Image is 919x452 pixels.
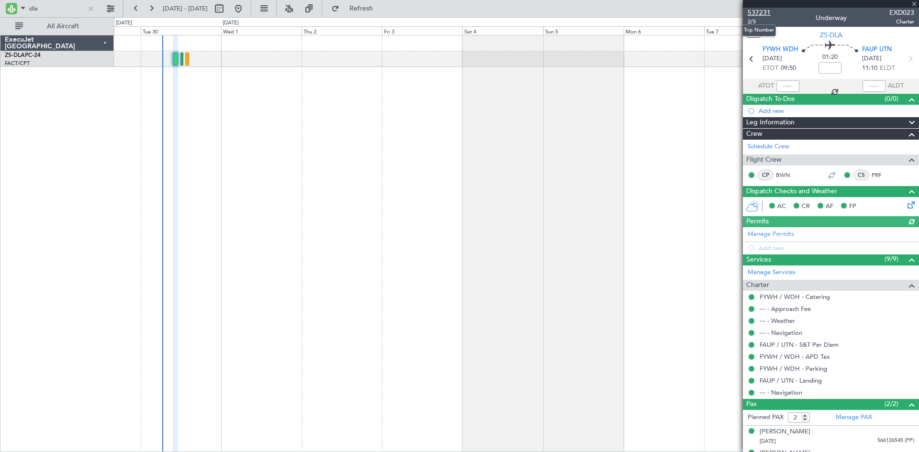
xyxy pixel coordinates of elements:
div: [DATE] [116,19,132,27]
span: All Aircraft [25,23,101,30]
div: [PERSON_NAME] [760,427,810,437]
a: Schedule Crew [748,142,789,152]
div: Underway [816,13,847,23]
span: (9/9) [885,254,898,264]
span: CR [802,202,810,211]
span: (0/0) [885,94,898,104]
span: Crew [746,129,762,140]
span: ALDT [888,81,904,91]
span: Dispatch Checks and Weather [746,186,837,197]
span: AF [826,202,833,211]
button: Refresh [327,1,384,16]
span: Services [746,254,771,265]
a: FAUP / UTN - Landing [760,376,822,385]
a: --- - Navigation [760,388,802,397]
div: Sat 4 [462,26,543,35]
span: FAUP UTN [862,45,892,55]
div: Tue 30 [141,26,221,35]
span: 11:10 [862,64,877,73]
div: Add new [759,107,914,115]
a: --- - Approach Fee [760,305,811,313]
a: PRF [872,171,893,179]
span: FP [849,202,856,211]
div: Mon 6 [624,26,704,35]
span: Flight Crew [746,154,782,165]
span: Leg Information [746,117,795,128]
span: Pax [746,399,757,410]
span: AC [777,202,786,211]
button: All Aircraft [11,19,104,34]
div: Trip Number [742,24,776,36]
div: CP [758,170,773,180]
span: [DATE] - [DATE] [163,4,208,13]
span: [DATE] [762,54,782,64]
a: BWN [776,171,797,179]
div: Fri 3 [382,26,462,35]
span: ZS-DLA [820,30,842,40]
span: (2/2) [885,399,898,409]
div: Sun 5 [543,26,624,35]
a: FYWH / WDH - Catering [760,293,830,301]
a: --- - Navigation [760,329,802,337]
span: 537231 [748,8,771,18]
span: [DATE] [760,438,776,445]
span: Charter [746,280,769,291]
a: Manage Services [748,268,796,277]
span: 566126545 (PP) [877,437,914,445]
a: FYWH / WDH - Parking [760,364,827,373]
div: [DATE] [223,19,239,27]
div: Thu 2 [302,26,382,35]
span: FYWH WDH [762,45,798,55]
a: FAUP / UTN - S&T Per Diem [760,341,839,349]
span: ZS-DLA [5,53,25,58]
a: Manage PAX [836,413,872,422]
label: Planned PAX [748,413,784,422]
span: [DATE] [862,54,882,64]
a: FYWH / WDH - APD Tax [760,353,830,361]
div: Tue 7 [704,26,785,35]
span: 09:50 [781,64,796,73]
span: Refresh [341,5,381,12]
span: ETOT [762,64,778,73]
div: Wed 1 [221,26,302,35]
span: 01:20 [822,53,838,62]
span: ELDT [880,64,895,73]
span: EXD023 [889,8,914,18]
a: FACT/CPT [5,60,30,67]
span: Charter [889,18,914,26]
a: --- - Weather [760,317,795,325]
a: ZS-DLAPC-24 [5,53,41,58]
span: Dispatch To-Dos [746,94,795,105]
input: A/C (Reg. or Type) [29,1,84,16]
div: CS [853,170,869,180]
span: ATOT [758,81,774,91]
